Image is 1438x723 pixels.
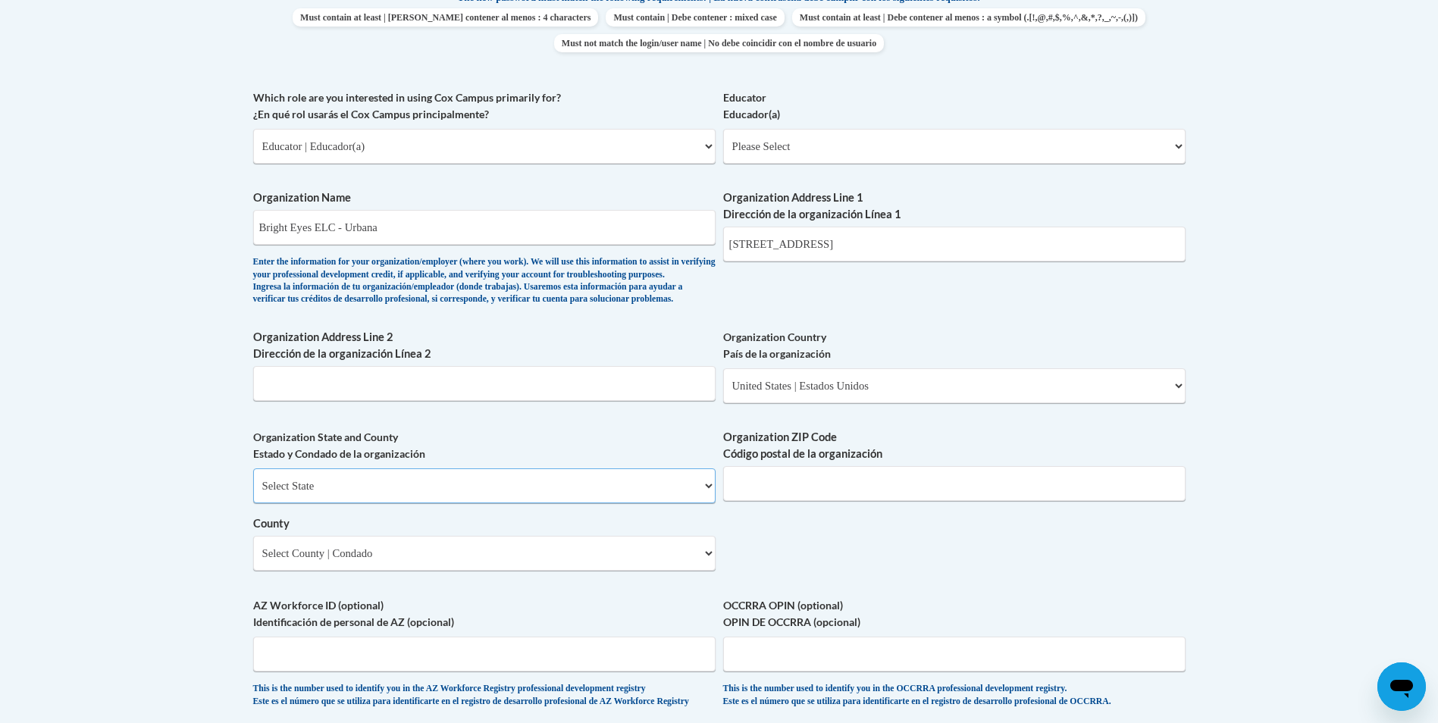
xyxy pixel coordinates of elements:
input: Metadata input [253,366,716,401]
iframe: Button to launch messaging window [1377,662,1426,711]
label: OCCRRA OPIN (optional) OPIN DE OCCRRA (opcional) [723,597,1186,631]
input: Metadata input [723,466,1186,501]
label: Organization Name [253,189,716,206]
span: Must contain at least | Debe contener al menos : a symbol (.[!,@,#,$,%,^,&,*,?,_,~,-,(,)]) [792,8,1145,27]
label: County [253,515,716,532]
label: Educator Educador(a) [723,89,1186,123]
span: Must contain at least | [PERSON_NAME] contener al menos : 4 characters [293,8,598,27]
div: This is the number used to identify you in the AZ Workforce Registry professional development reg... [253,683,716,708]
label: Organization State and County Estado y Condado de la organización [253,429,716,462]
span: Must not match the login/user name | No debe coincidir con el nombre de usuario [554,34,884,52]
input: Metadata input [253,210,716,245]
label: Organization Address Line 1 Dirección de la organización Línea 1 [723,189,1186,223]
label: Organization ZIP Code Código postal de la organización [723,429,1186,462]
label: Organization Country País de la organización [723,329,1186,362]
label: AZ Workforce ID (optional) Identificación de personal de AZ (opcional) [253,597,716,631]
label: Organization Address Line 2 Dirección de la organización Línea 2 [253,329,716,362]
label: Which role are you interested in using Cox Campus primarily for? ¿En qué rol usarás el Cox Campus... [253,89,716,123]
input: Metadata input [723,227,1186,261]
div: Enter the information for your organization/employer (where you work). We will use this informati... [253,256,716,306]
span: Must contain | Debe contener : mixed case [606,8,784,27]
div: This is the number used to identify you in the OCCRRA professional development registry. Este es ... [723,683,1186,708]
